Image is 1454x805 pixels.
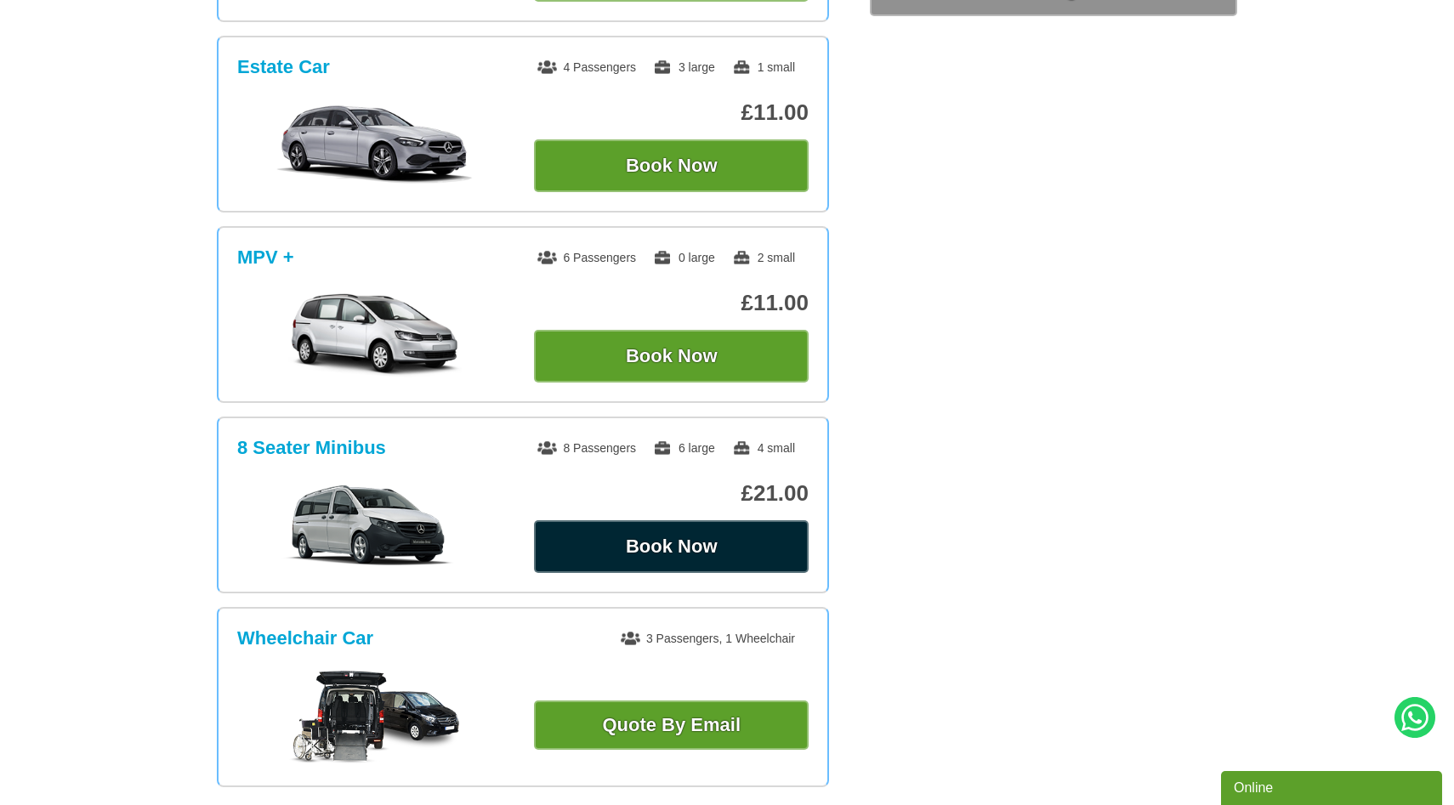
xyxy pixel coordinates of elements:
img: MPV + [247,292,503,377]
iframe: chat widget [1221,768,1445,805]
h3: MPV + [237,247,294,269]
p: £11.00 [534,290,809,316]
img: 8 Seater Minibus [247,483,503,568]
span: 8 Passengers [537,441,636,455]
span: 4 Passengers [537,60,636,74]
a: Quote By Email [534,700,809,750]
span: 3 large [653,60,715,74]
span: 1 small [732,60,795,74]
span: 4 small [732,441,795,455]
img: Wheelchair Car [289,671,459,764]
p: £11.00 [534,99,809,126]
h3: 8 Seater Minibus [237,437,386,459]
span: 2 small [732,251,795,264]
p: £21.00 [534,480,809,507]
span: 3 Passengers, 1 Wheelchair [621,632,795,645]
img: Estate Car [247,102,503,187]
button: Book Now [534,520,809,573]
span: 0 large [653,251,715,264]
h3: Estate Car [237,56,330,78]
button: Book Now [534,139,809,192]
button: Book Now [534,330,809,383]
span: 6 large [653,441,715,455]
span: 6 Passengers [537,251,636,264]
h3: Wheelchair Car [237,627,373,649]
